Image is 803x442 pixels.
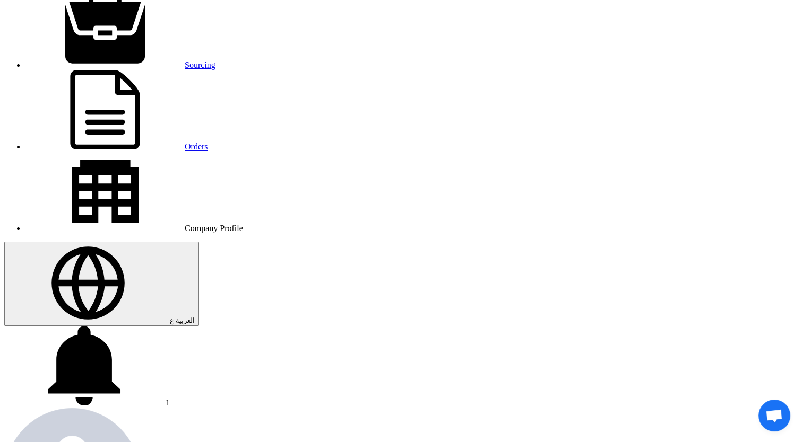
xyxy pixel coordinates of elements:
a: Open chat [758,400,790,431]
a: Company Profile [25,224,243,233]
a: Sourcing [25,60,215,69]
span: 1 [166,398,170,407]
span: العربية [176,316,195,324]
a: Orders [25,142,208,151]
span: ع [170,316,174,324]
button: العربية ع [4,242,199,326]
